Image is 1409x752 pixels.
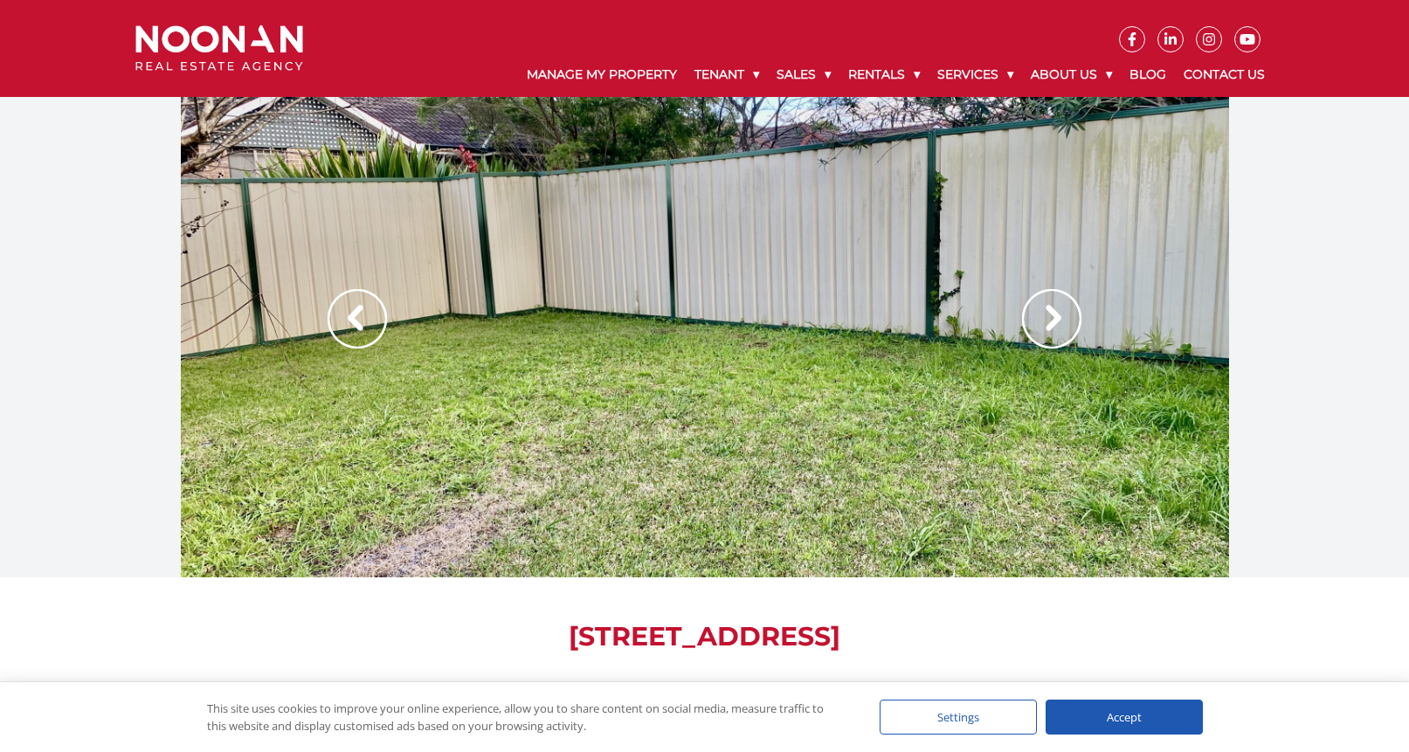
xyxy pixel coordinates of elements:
[135,25,303,72] img: Noonan Real Estate Agency
[929,52,1022,97] a: Services
[839,52,929,97] a: Rentals
[181,621,1229,652] h1: [STREET_ADDRESS]
[1022,289,1081,348] img: Arrow slider
[880,700,1037,735] div: Settings
[768,52,839,97] a: Sales
[1121,52,1175,97] a: Blog
[328,289,387,348] img: Arrow slider
[207,700,845,735] div: This site uses cookies to improve your online experience, allow you to share content on social me...
[1022,52,1121,97] a: About Us
[1175,52,1274,97] a: Contact Us
[1046,700,1203,735] div: Accept
[686,52,768,97] a: Tenant
[518,52,686,97] a: Manage My Property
